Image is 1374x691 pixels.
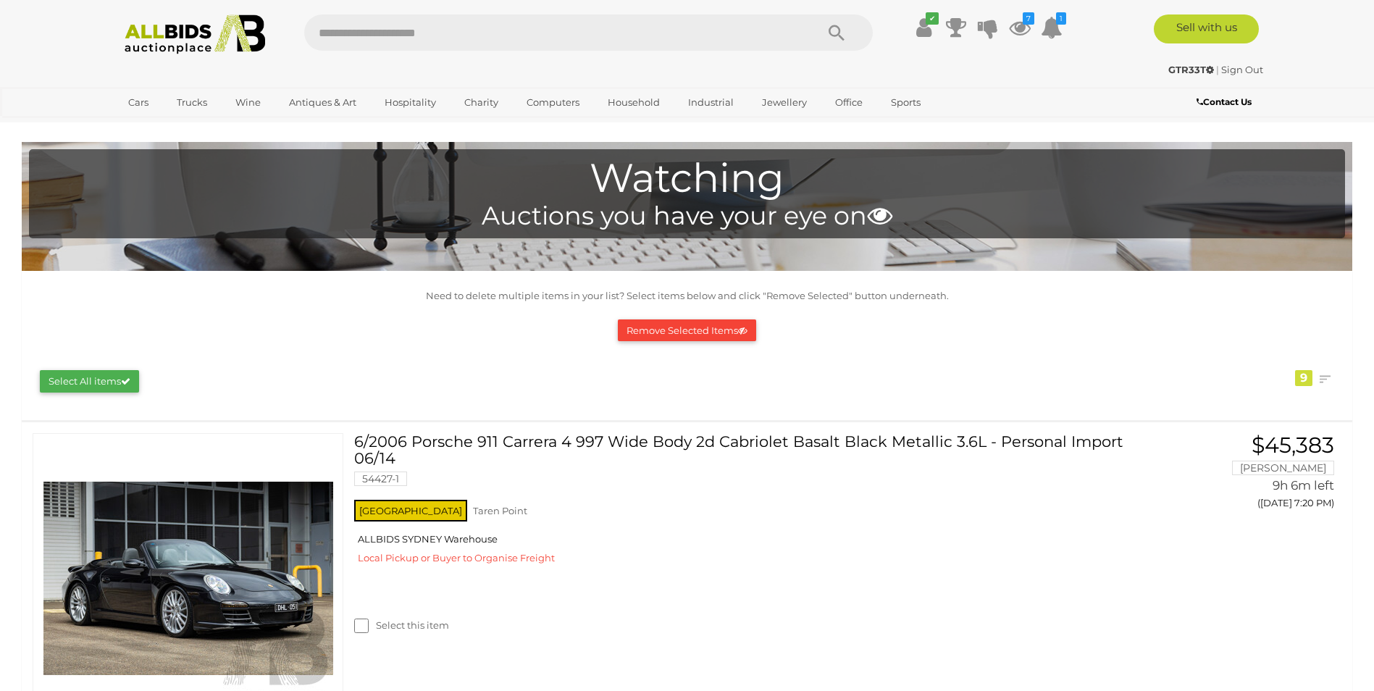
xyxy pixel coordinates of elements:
a: Industrial [679,91,743,114]
a: Hospitality [375,91,445,114]
button: Select All items [40,370,139,393]
a: [GEOGRAPHIC_DATA] [119,114,240,138]
a: Jewellery [753,91,816,114]
div: 9 [1295,370,1312,386]
b: Contact Us [1197,96,1252,107]
a: Trucks [167,91,217,114]
h4: Auctions you have your eye on [36,202,1338,230]
a: Sell with us [1154,14,1259,43]
a: Sports [881,91,930,114]
a: ✔ [913,14,935,41]
i: ✔ [926,12,939,25]
a: Sign Out [1221,64,1263,75]
i: 1 [1056,12,1066,25]
a: Wine [226,91,270,114]
a: 6/2006 Porsche 911 Carrera 4 997 Wide Body 2d Cabriolet Basalt Black Metallic 3.6L - Personal Imp... [365,433,1120,497]
a: Charity [455,91,508,114]
a: Office [826,91,872,114]
i: 7 [1023,12,1034,25]
a: Contact Us [1197,94,1255,110]
a: GTR33T [1168,64,1216,75]
span: $45,383 [1252,432,1334,458]
a: Household [598,91,669,114]
a: Computers [517,91,589,114]
a: Antiques & Art [280,91,366,114]
span: | [1216,64,1219,75]
div: Local Pickup or Buyer to Organise Freight [354,549,1120,566]
label: Select this item [354,619,449,632]
button: Remove Selected Items [618,319,756,342]
button: Search [800,14,873,51]
a: $45,383 [PERSON_NAME] 9h 6m left ([DATE] 7:20 PM) [1141,433,1338,517]
p: Need to delete multiple items in your list? Select items below and click "Remove Selected" button... [29,288,1345,304]
strong: GTR33T [1168,64,1214,75]
h1: Watching [36,156,1338,201]
a: 1 [1041,14,1063,41]
a: Cars [119,91,158,114]
a: 7 [1009,14,1031,41]
img: Allbids.com.au [117,14,274,54]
